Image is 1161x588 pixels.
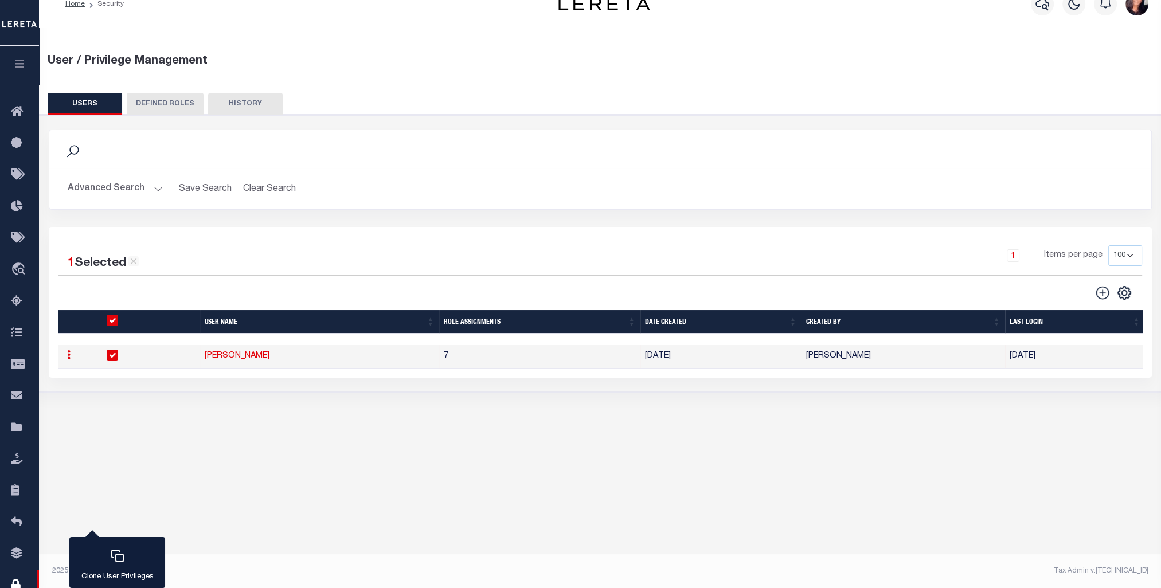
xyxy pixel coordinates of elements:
[802,345,1005,369] td: [PERSON_NAME]
[65,1,85,7] a: Home
[11,262,29,277] i: travel_explore
[439,345,640,369] td: 7
[127,93,204,115] button: DEFINED ROLES
[439,310,640,334] th: Role Assignments: activate to sort column ascending
[68,254,139,273] div: Selected
[48,53,1153,70] div: User / Privilege Management
[172,178,239,200] button: Save Search
[1044,249,1103,262] span: Items per page
[1005,310,1145,334] th: Last Login: activate to sort column ascending
[100,310,200,334] th: UserID
[205,352,269,360] a: [PERSON_NAME]
[200,310,439,334] th: User Name: activate to sort column ascending
[802,310,1005,334] th: Created By: activate to sort column ascending
[68,178,163,200] button: Advanced Search
[48,93,122,115] button: USERS
[640,345,802,369] td: [DATE]
[1005,345,1145,369] td: [DATE]
[208,93,283,115] button: HISTORY
[68,257,75,269] span: 1
[239,178,301,200] button: Clear Search
[1007,249,1019,262] a: 1
[640,310,802,334] th: Date Created: activate to sort column ascending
